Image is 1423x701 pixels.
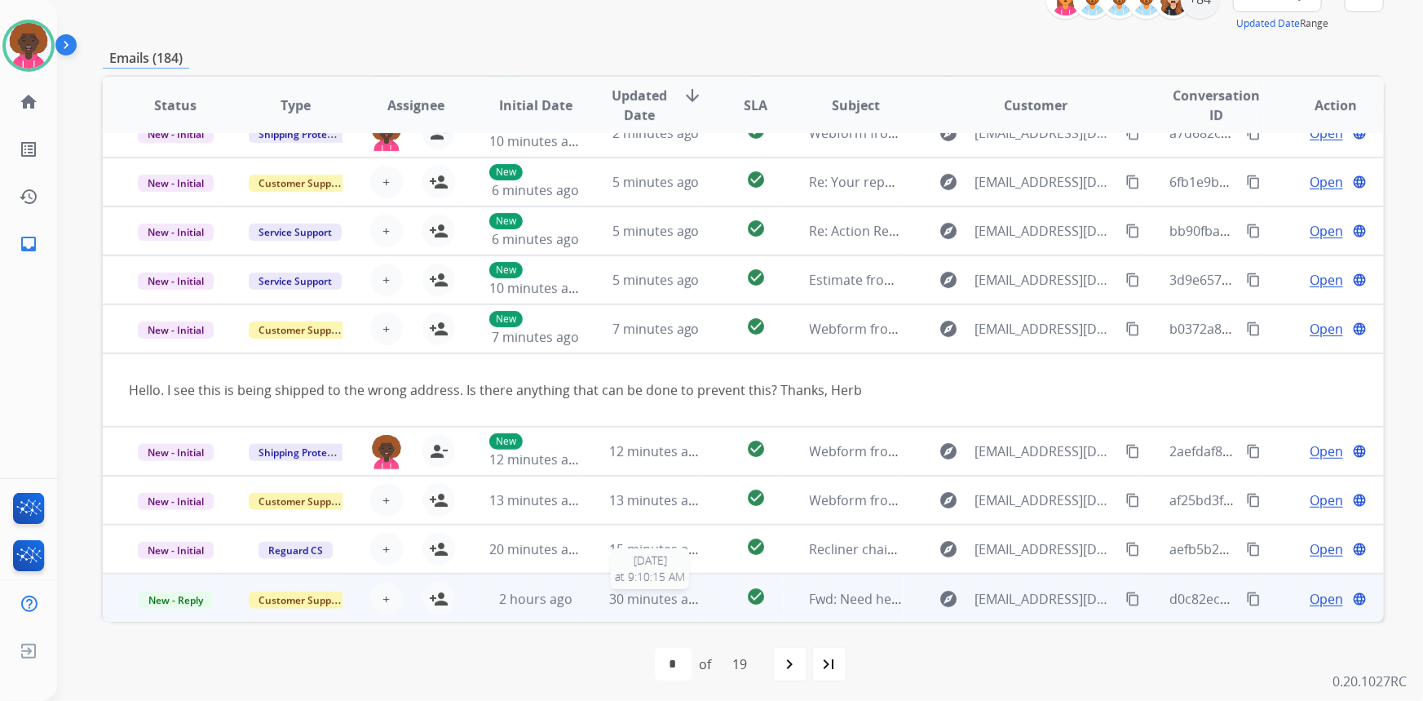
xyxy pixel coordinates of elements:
span: Open [1310,589,1343,609]
mat-icon: content_copy [1246,542,1261,557]
button: + [370,264,403,296]
mat-icon: person_remove [429,441,449,461]
mat-icon: last_page [820,654,839,674]
mat-icon: language [1352,322,1367,336]
img: agent-avatar [370,435,403,469]
span: [EMAIL_ADDRESS][DOMAIN_NAME] [975,172,1117,192]
p: New [489,311,523,327]
mat-icon: content_copy [1125,592,1140,606]
p: New [489,262,523,278]
mat-icon: explore [939,539,959,559]
span: Shipping Protection [249,126,360,143]
p: New [489,164,523,180]
span: Range [1236,16,1328,30]
mat-icon: language [1352,444,1367,459]
mat-icon: explore [939,221,959,241]
span: Customer Support [249,175,355,192]
mat-icon: content_copy [1125,322,1140,336]
span: [EMAIL_ADDRESS][DOMAIN_NAME] [975,221,1117,241]
mat-icon: history [19,187,38,206]
span: Open [1310,490,1343,510]
mat-icon: arrow_downward [683,86,702,105]
span: Open [1310,221,1343,241]
mat-icon: content_copy [1125,444,1140,459]
span: 5 minutes ago [612,222,700,240]
span: 3d9e6575-0687-47f5-ae8e-c276a041264b [1169,271,1418,289]
span: 20 minutes ago [489,540,584,558]
mat-icon: language [1352,542,1367,557]
mat-icon: explore [939,270,959,290]
span: Recliner chair claim [810,540,930,558]
span: Updated Date [609,86,670,125]
span: [EMAIL_ADDRESS][DOMAIN_NAME] [975,589,1117,609]
span: 5 minutes ago [612,173,700,191]
span: New - Initial [138,444,214,461]
mat-icon: language [1352,175,1367,189]
mat-icon: person_add [429,319,449,339]
p: New [489,433,523,450]
span: + [382,221,390,241]
span: Estimate from Jewel-Craft, Estimate for EXTEND Job # 7202995751 Customer: [PERSON_NAME] [810,271,1382,289]
span: Status [154,95,197,115]
mat-icon: person_add [429,589,449,609]
span: New - Initial [138,493,214,510]
mat-icon: language [1352,493,1367,508]
button: + [370,484,403,517]
span: Customer [1005,95,1068,115]
span: Service Support [249,273,342,290]
mat-icon: content_copy [1125,542,1140,557]
mat-icon: check_circle [746,537,766,557]
span: Initial Date [499,95,572,115]
mat-icon: content_copy [1125,175,1140,189]
span: + [382,172,390,192]
span: [EMAIL_ADDRESS][DOMAIN_NAME] [975,270,1117,290]
span: Open [1310,441,1343,461]
mat-icon: person_add [429,539,449,559]
mat-icon: content_copy [1246,224,1261,238]
p: 0.20.1027RC [1332,672,1407,691]
span: Customer Support [249,493,355,510]
span: Subject [832,95,880,115]
mat-icon: check_circle [746,488,766,508]
mat-icon: person_add [429,490,449,510]
span: 12 minutes ago [609,442,704,460]
mat-icon: person_add [429,270,449,290]
mat-icon: language [1352,592,1367,606]
span: Open [1310,270,1343,290]
span: Type [281,95,311,115]
mat-icon: content_copy [1125,224,1140,238]
mat-icon: list_alt [19,140,38,159]
mat-icon: language [1352,224,1367,238]
mat-icon: inbox [19,234,38,254]
span: Customer Support [249,322,355,339]
mat-icon: person_add [429,221,449,241]
span: af25bd3f-3b69-4390-95b6-877e1569b89c [1169,491,1417,509]
mat-icon: check_circle [746,587,766,606]
span: bb90fba1-3a05-4b0f-bf93-319f03835d5a [1169,222,1412,240]
mat-icon: content_copy [1246,322,1261,336]
mat-icon: content_copy [1246,444,1261,459]
span: Open [1310,539,1343,559]
button: + [370,166,403,198]
mat-icon: content_copy [1246,273,1261,287]
mat-icon: check_circle [746,268,766,287]
mat-icon: explore [939,319,959,339]
div: of [700,654,712,674]
p: New [489,213,523,229]
span: 6 minutes ago [492,230,579,248]
span: 30 minutes ago [609,590,704,608]
span: Assignee [387,95,444,115]
span: 15 minutes ago [609,540,704,558]
mat-icon: content_copy [1125,493,1140,508]
span: 2aefdaf8-4f6b-4c74-8b60-0690c1e212bf [1169,442,1409,460]
span: 10 minutes ago [489,279,584,297]
span: Customer Support [249,592,355,609]
span: 7 minutes ago [492,328,579,346]
th: Action [1264,77,1384,134]
span: 10 minutes ago [489,132,584,150]
span: + [382,589,390,609]
span: Conversation ID [1169,86,1262,125]
span: [DATE] [615,552,685,569]
span: [EMAIL_ADDRESS][DOMAIN_NAME] [975,319,1117,339]
span: Webform from [EMAIL_ADDRESS][DOMAIN_NAME] on [DATE] [810,320,1179,338]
